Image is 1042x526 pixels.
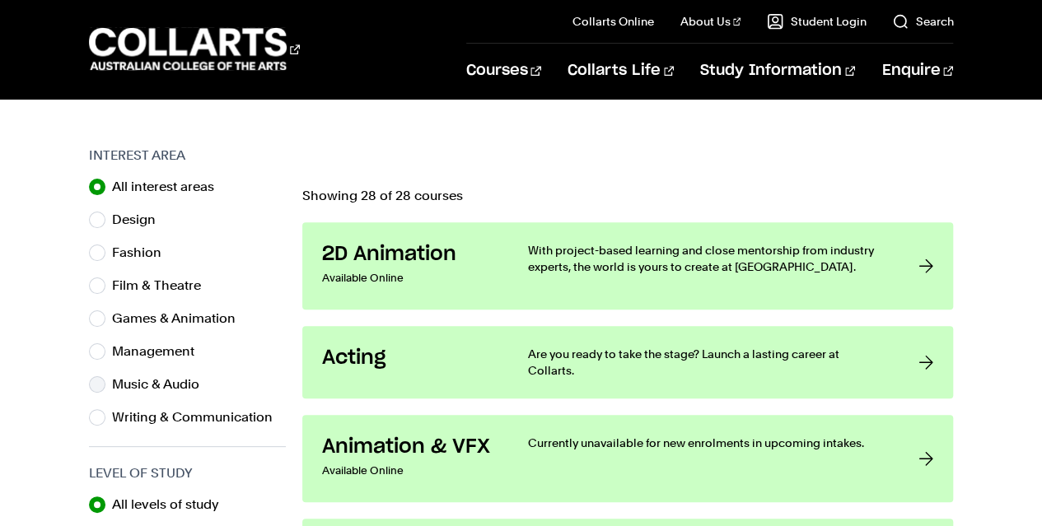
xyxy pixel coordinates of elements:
a: Acting Are you ready to take the stage? Launch a lasting career at Collarts. [302,326,954,398]
h3: Acting [322,346,495,370]
h3: Animation & VFX [322,435,495,459]
label: Games & Animation [112,307,249,330]
label: Fashion [112,241,175,264]
a: Student Login [767,13,866,30]
a: 2D Animation Available Online With project-based learning and close mentorship from industry expe... [302,222,954,310]
label: Design [112,208,169,231]
label: Music & Audio [112,373,213,396]
label: Management [112,340,208,363]
a: Courses [466,44,541,98]
a: Collarts Online [572,13,654,30]
p: With project-based learning and close mentorship from industry experts, the world is yours to cre... [528,242,886,275]
a: About Us [680,13,741,30]
a: Animation & VFX Available Online Currently unavailable for new enrolments in upcoming intakes. [302,415,954,502]
a: Enquire [881,44,953,98]
label: All interest areas [112,175,227,198]
p: Available Online [322,459,495,482]
p: Showing 28 of 28 courses [302,189,954,202]
h3: Level of Study [89,463,286,483]
p: Are you ready to take the stage? Launch a lasting career at Collarts. [528,346,886,379]
a: Search [892,13,953,30]
div: Go to homepage [89,26,300,72]
a: Collarts Life [568,44,674,98]
label: Writing & Communication [112,406,286,429]
p: Available Online [322,267,495,290]
p: Currently unavailable for new enrolments in upcoming intakes. [528,435,886,451]
label: Film & Theatre [112,274,214,297]
label: All levels of study [112,493,232,516]
a: Study Information [700,44,855,98]
h3: 2D Animation [322,242,495,267]
h3: Interest Area [89,146,286,165]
